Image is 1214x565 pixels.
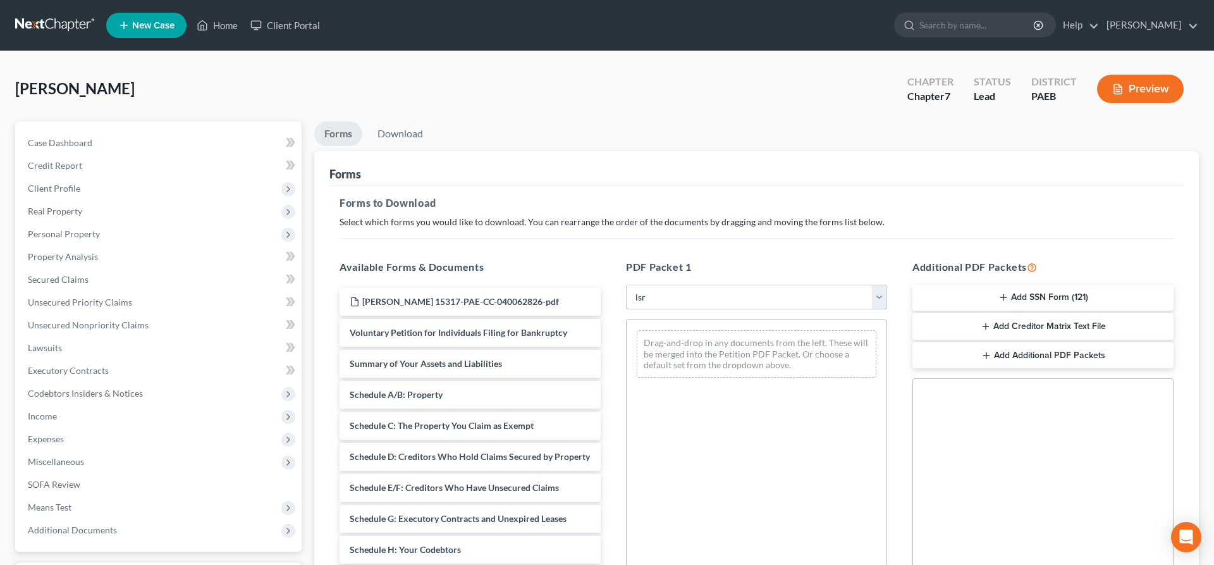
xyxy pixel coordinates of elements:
button: Add Additional PDF Packets [912,342,1174,369]
div: Chapter [907,89,953,104]
a: Unsecured Priority Claims [18,291,302,314]
div: District [1031,75,1077,89]
a: Forms [314,121,362,146]
span: SOFA Review [28,479,80,490]
div: Forms [329,166,361,182]
span: Lawsuits [28,342,62,353]
span: Schedule H: Your Codebtors [350,544,461,555]
a: Property Analysis [18,245,302,268]
span: Real Property [28,206,82,216]
a: Executory Contracts [18,359,302,382]
div: Open Intercom Messenger [1171,522,1201,552]
span: [PERSON_NAME] [15,79,135,97]
a: Lawsuits [18,337,302,359]
span: Income [28,411,57,421]
a: [PERSON_NAME] [1100,14,1198,37]
h5: Forms to Download [340,196,1174,211]
a: Home [190,14,244,37]
span: New Case [132,21,175,30]
span: Summary of Your Assets and Liabilities [350,358,502,369]
span: Personal Property [28,228,100,239]
input: Search by name... [919,13,1035,37]
span: Miscellaneous [28,456,84,467]
span: Case Dashboard [28,137,92,148]
span: Additional Documents [28,525,117,535]
span: Schedule E/F: Creditors Who Have Unsecured Claims [350,482,559,493]
button: Add Creditor Matrix Text File [912,313,1174,340]
a: Unsecured Nonpriority Claims [18,314,302,337]
span: Executory Contracts [28,365,109,376]
span: Schedule C: The Property You Claim as Exempt [350,420,534,431]
a: Case Dashboard [18,132,302,154]
div: Lead [974,89,1011,104]
span: [PERSON_NAME] 15317-PAE-CC-040062826-pdf [362,296,559,307]
span: Client Profile [28,183,80,194]
a: Download [367,121,433,146]
p: Select which forms you would like to download. You can rearrange the order of the documents by dr... [340,216,1174,228]
span: Expenses [28,433,64,444]
div: Chapter [907,75,953,89]
a: Client Portal [244,14,326,37]
h5: PDF Packet 1 [626,259,887,275]
span: Schedule G: Executory Contracts and Unexpired Leases [350,513,567,524]
a: Credit Report [18,154,302,177]
div: Drag-and-drop in any documents from the left. These will be merged into the Petition PDF Packet. ... [637,330,876,378]
span: Schedule D: Creditors Who Hold Claims Secured by Property [350,451,590,462]
h5: Additional PDF Packets [912,259,1174,275]
span: 7 [945,90,950,102]
button: Add SSN Form (121) [912,285,1174,311]
span: Codebtors Insiders & Notices [28,388,143,399]
span: Means Test [28,502,71,512]
span: Schedule A/B: Property [350,389,443,400]
a: Secured Claims [18,268,302,291]
a: SOFA Review [18,473,302,496]
h5: Available Forms & Documents [340,259,601,275]
span: Secured Claims [28,274,89,285]
span: Voluntary Petition for Individuals Filing for Bankruptcy [350,327,567,338]
button: Preview [1097,75,1184,103]
span: Property Analysis [28,251,98,262]
div: Status [974,75,1011,89]
a: Help [1057,14,1099,37]
span: Unsecured Nonpriority Claims [28,320,149,330]
span: Unsecured Priority Claims [28,297,132,307]
div: PAEB [1031,89,1077,104]
span: Credit Report [28,160,82,171]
